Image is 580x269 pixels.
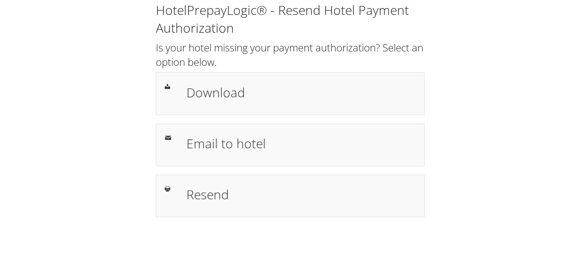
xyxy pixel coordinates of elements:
h1: Download [186,83,415,102]
h2: Is your hotel missing your payment authorization? Select an option below. [156,40,425,69]
a: Email to hotel [156,124,425,166]
h1: Resend [186,185,415,204]
h1: Email to hotel [186,134,415,153]
a: Resend [156,175,425,217]
a: Download [156,72,425,115]
h1: HotelPrepayLogic® - Resend Hotel Payment Authorization [156,1,425,37]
